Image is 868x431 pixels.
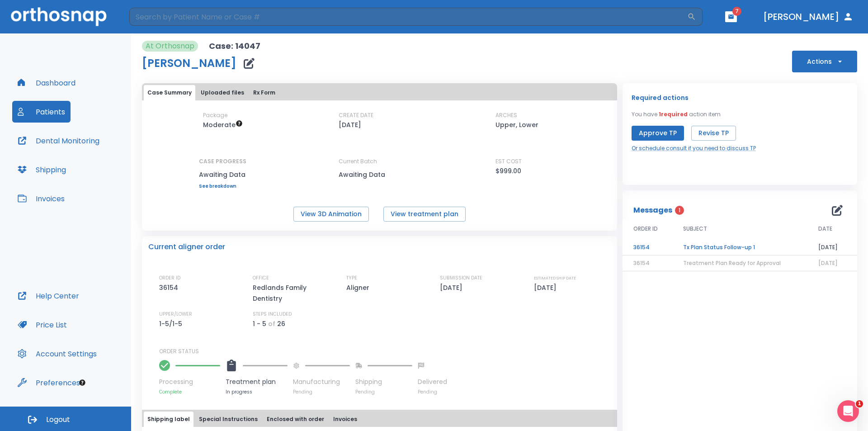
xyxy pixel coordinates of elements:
div: tabs [144,85,615,100]
button: Patients [12,101,71,123]
span: 1 [856,400,863,407]
p: ESTIMATED SHIP DATE [534,274,576,282]
td: 36154 [623,240,672,256]
button: [PERSON_NAME] [759,9,857,25]
p: Pending [293,388,350,395]
button: Help Center [12,285,85,307]
div: Tooltip anchor [78,379,86,387]
span: DATE [818,225,832,233]
button: View 3D Animation [293,207,369,222]
p: Awaiting Data [199,169,246,180]
p: At Orthosnap [146,41,194,52]
p: In progress [226,388,288,395]
button: Enclosed with order [263,412,328,427]
p: Redlands Family Dentistry [253,282,330,304]
p: Shipping [355,377,412,387]
span: Up to 20 Steps (40 aligners) [203,120,243,129]
iframe: Intercom live chat [837,400,859,422]
button: Shipping [12,159,71,180]
button: View treatment plan [383,207,466,222]
td: Tx Plan Status Follow-up 1 [672,240,807,256]
span: ORDER ID [633,225,658,233]
span: SUBJECT [683,225,707,233]
button: Approve TP [632,126,684,141]
span: 7 [732,7,741,16]
p: Pending [418,388,447,395]
p: 26 [277,318,285,329]
p: ORDER ID [159,274,180,282]
a: See breakdown [199,184,246,189]
p: [DATE] [339,119,361,130]
button: Special Instructions [195,412,261,427]
div: tabs [144,412,615,427]
button: Invoices [12,188,70,209]
button: Uploaded files [197,85,248,100]
p: Required actions [632,92,689,103]
p: of [268,318,275,329]
p: Complete [159,388,220,395]
button: Dashboard [12,72,81,94]
span: 1 required [659,110,688,118]
p: UPPER/LOWER [159,310,192,318]
button: Shipping label [144,412,193,427]
p: TYPE [346,274,357,282]
input: Search by Patient Name or Case # [129,8,687,26]
p: You have action item [632,110,721,118]
p: ORDER STATUS [159,347,611,355]
p: Aligner [346,282,373,293]
span: Treatment Plan Ready for Approval [683,259,781,267]
p: SUBMISSION DATE [440,274,482,282]
button: Price List [12,314,72,336]
p: Case: 14047 [209,41,260,52]
p: Messages [633,205,672,216]
p: 36154 [159,282,181,293]
p: $999.00 [495,166,521,176]
p: Awaiting Data [339,169,420,180]
a: Or schedule consult if you need to discuss TP [632,144,756,152]
p: [DATE] [440,282,466,293]
span: 36154 [633,259,650,267]
td: [DATE] [807,240,857,256]
p: 1-5/1-5 [159,318,185,329]
p: Processing [159,377,220,387]
p: [DATE] [534,282,560,293]
p: ARCHES [495,111,517,119]
span: [DATE] [818,259,838,267]
p: STEPS INCLUDED [253,310,292,318]
p: OFFICE [253,274,269,282]
button: Preferences [12,372,85,393]
p: Manufacturing [293,377,350,387]
button: Account Settings [12,343,102,365]
button: Dental Monitoring [12,130,105,152]
button: Actions [792,51,857,72]
span: 1 [675,206,684,215]
p: Upper, Lower [495,119,538,130]
p: Current Batch [339,157,420,166]
p: Delivered [418,377,447,387]
button: Revise TP [691,126,736,141]
h1: [PERSON_NAME] [142,58,236,69]
button: Invoices [330,412,361,427]
p: Treatment plan [226,377,288,387]
p: Pending [355,388,412,395]
p: CREATE DATE [339,111,373,119]
button: Rx Form [250,85,279,100]
p: Current aligner order [148,242,225,252]
img: Orthosnap [11,7,107,26]
p: Package [203,111,227,119]
span: Logout [46,415,70,425]
button: Case Summary [144,85,195,100]
p: 1 - 5 [253,318,266,329]
p: CASE PROGRESS [199,157,246,166]
p: EST COST [495,157,522,166]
